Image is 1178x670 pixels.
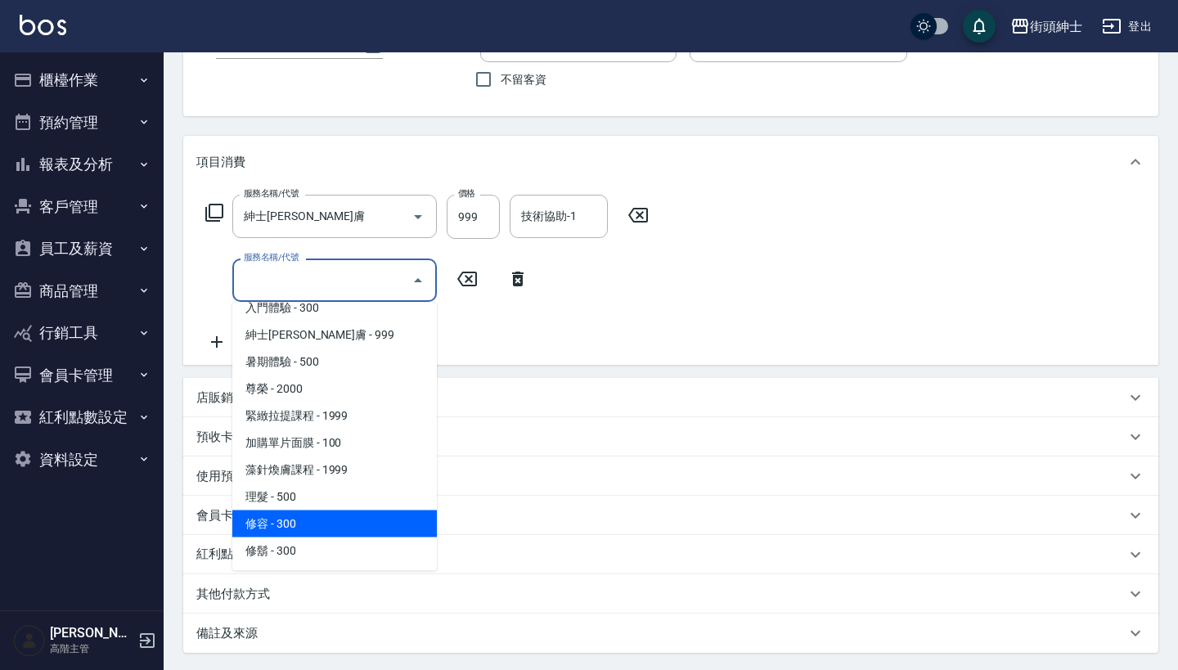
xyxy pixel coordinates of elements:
[232,375,437,402] span: 尊榮 - 2000
[7,143,157,186] button: 報表及分析
[20,15,66,35] img: Logo
[196,625,258,642] p: 備註及來源
[232,510,437,537] span: 修容 - 300
[13,624,46,657] img: Person
[405,204,431,230] button: Open
[196,546,294,564] p: 紅利點數
[183,535,1158,574] div: 紅利點數剩餘點數: 0
[183,378,1158,417] div: 店販銷售
[196,468,258,485] p: 使用預收卡
[7,438,157,481] button: 資料設定
[232,295,437,322] span: 入門體驗 - 300
[7,59,157,101] button: 櫃檯作業
[244,187,299,200] label: 服務名稱/代號
[50,641,133,656] p: 高階主管
[7,312,157,354] button: 行銷工具
[1095,11,1158,42] button: 登出
[7,227,157,270] button: 員工及薪資
[196,507,258,524] p: 會員卡銷售
[183,614,1158,653] div: 備註及來源
[232,456,437,483] span: 藻針煥膚課程 - 1999
[183,456,1158,496] div: 使用預收卡編輯訂單不得編輯預收卡使用
[7,186,157,228] button: 客戶管理
[232,483,437,510] span: 理髮 - 500
[232,348,437,375] span: 暑期體驗 - 500
[196,429,258,446] p: 預收卡販賣
[183,136,1158,188] div: 項目消費
[183,417,1158,456] div: 預收卡販賣
[501,71,546,88] span: 不留客資
[183,188,1158,365] div: 項目消費
[7,101,157,144] button: 預約管理
[7,396,157,438] button: 紅利點數設定
[196,389,245,407] p: 店販銷售
[244,251,299,263] label: 服務名稱/代號
[232,322,437,348] span: 紳士[PERSON_NAME]膚 - 999
[232,429,437,456] span: 加購單片面膜 - 100
[1030,16,1082,37] div: 街頭紳士
[50,625,133,641] h5: [PERSON_NAME]
[7,270,157,313] button: 商品管理
[1004,10,1089,43] button: 街頭紳士
[183,574,1158,614] div: 其他付款方式
[963,10,996,43] button: save
[196,586,270,603] p: 其他付款方式
[196,154,245,171] p: 項目消費
[458,187,475,200] label: 價格
[232,537,437,564] span: 修鬍 - 300
[232,402,437,429] span: 緊緻拉提課程 - 1999
[183,496,1158,535] div: 會員卡銷售
[405,268,431,294] button: Close
[7,354,157,397] button: 會員卡管理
